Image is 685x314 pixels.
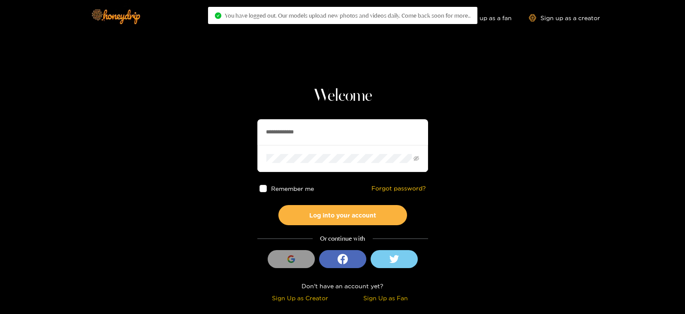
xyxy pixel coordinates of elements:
a: Forgot password? [371,185,426,192]
span: Remember me [271,185,314,192]
div: Don't have an account yet? [257,281,428,291]
div: Or continue with [257,234,428,244]
div: Sign Up as Fan [345,293,426,303]
span: You have logged out. Our models upload new photos and videos daily. Come back soon for more.. [225,12,471,19]
a: Sign up as a fan [453,14,512,21]
h1: Welcome [257,86,428,106]
button: Log into your account [278,205,407,225]
span: eye-invisible [413,156,419,161]
span: check-circle [215,12,221,19]
a: Sign up as a creator [529,14,600,21]
div: Sign Up as Creator [260,293,341,303]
